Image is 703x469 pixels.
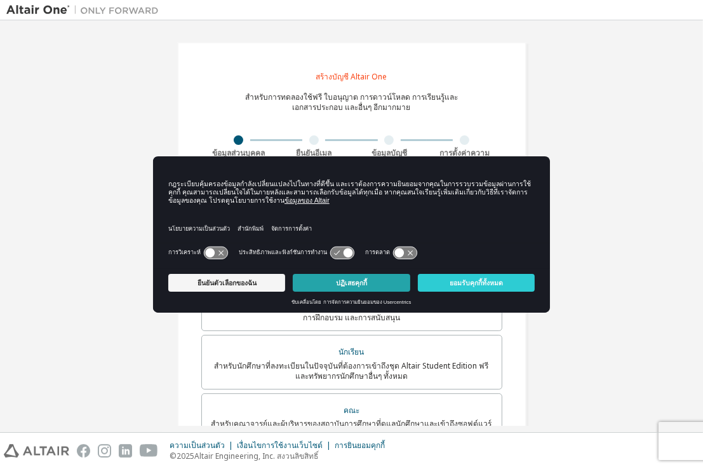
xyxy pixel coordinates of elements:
[237,440,323,451] font: เงื่อนไขการใช้งานเว็บไซต์
[170,440,225,451] font: ความเป็นส่วนตัว
[6,4,165,17] img: อัลแทร์วัน
[212,147,265,158] font: ข้อมูลส่วนบุคคล
[215,360,489,381] font: สำหรับนักศึกษาที่ลงทะเบียนในปัจจุบันที่ต้องการเข้าถึงชุด Altair Student Edition ฟรีและทรัพยากรนัก...
[344,405,359,416] font: คณะ
[316,71,387,82] font: สร้างบัญชี Altair One
[372,147,407,158] font: ข้อมูลบัญชี
[293,102,411,112] font: เอกสารประกอบ และอื่นๆ อีกมากมาย
[170,451,177,461] font: ©
[339,346,365,357] font: นักเรียน
[211,418,492,439] font: สำหรับคณาจารย์และผู้บริหารของสถาบันการศึกษาที่ดูแลนักศึกษาและเข้าถึงซอฟต์แวร์เพื่อวัตถุประสงค์ทาง...
[177,451,194,461] font: 2025
[98,444,111,458] img: instagram.svg
[245,92,458,102] font: สำหรับการทดลองใช้ฟรี ใบอนุญาต การดาวน์โหลด การเรียนรู้และ
[296,147,331,158] font: ยืนยันอีเมล
[439,147,490,168] font: การตั้งค่าความปลอดภัย
[77,444,90,458] img: facebook.svg
[119,444,132,458] img: linkedin.svg
[194,451,318,461] font: Altair Engineering, Inc. สงวนลิขสิทธิ์
[140,444,158,458] img: youtube.svg
[335,440,385,451] font: การยินยอมคุกกี้
[4,444,69,458] img: altair_logo.svg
